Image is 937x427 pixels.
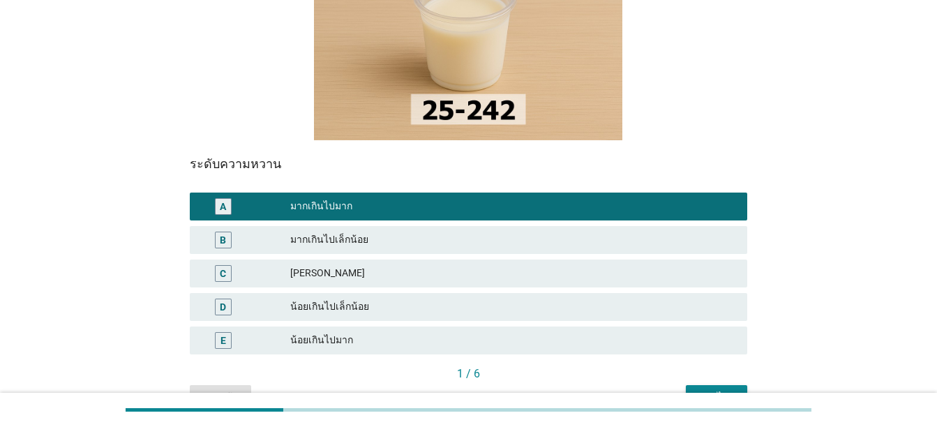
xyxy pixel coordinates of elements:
[290,332,736,349] div: น้อยเกินไปมาก
[190,366,747,382] div: 1 / 6
[290,198,736,215] div: มากเกินไปมาก
[686,385,747,410] button: ต่อไป
[290,265,736,282] div: [PERSON_NAME]
[220,232,226,247] div: B
[190,154,747,173] div: ระดับความหวาน
[220,333,226,347] div: E
[290,232,736,248] div: มากเกินไปเล็กน้อย
[220,299,226,314] div: D
[220,266,226,280] div: C
[220,199,226,213] div: A
[697,390,736,405] div: ต่อไป
[290,299,736,315] div: น้อยเกินไปเล็กน้อย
